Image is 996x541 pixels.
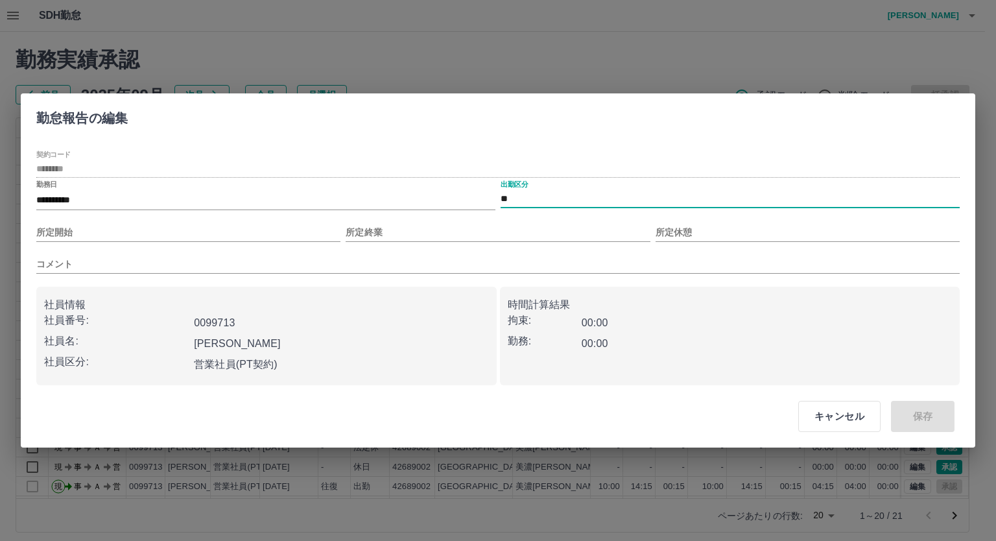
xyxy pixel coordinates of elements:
p: 社員情報 [44,297,489,313]
button: キャンセル [798,401,881,432]
b: 00:00 [582,317,608,328]
h2: 勤怠報告の編集 [21,93,143,138]
p: 勤務: [508,333,582,349]
p: 社員名: [44,333,189,349]
b: 00:00 [582,338,608,349]
p: 社員番号: [44,313,189,328]
label: 勤務日 [36,180,57,189]
b: 0099713 [194,317,235,328]
p: 拘束: [508,313,582,328]
b: [PERSON_NAME] [194,338,281,349]
label: 出勤区分 [501,180,528,189]
label: 契約コード [36,150,71,160]
b: 営業社員(PT契約) [194,359,278,370]
p: 時間計算結果 [508,297,953,313]
p: 社員区分: [44,354,189,370]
